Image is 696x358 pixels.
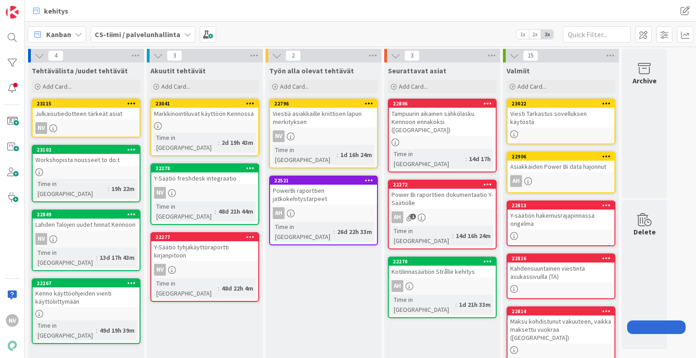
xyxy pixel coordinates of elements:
[28,3,74,19] a: kehitys
[32,99,140,138] a: 23115Julkaisutiedotteen tärkeät asiatNV
[388,257,497,318] a: 22270Kotilinnasäätiön Strålle kehitysAHTime in [GEOGRAPHIC_DATA]:1d 21h 33m
[48,50,63,61] span: 4
[512,255,614,262] div: 22816
[273,130,285,142] div: NV
[151,187,258,199] div: NV
[391,280,403,292] div: AH
[97,253,137,263] div: 13d 17h 43m
[35,248,96,267] div: Time in [GEOGRAPHIC_DATA]
[467,154,493,164] div: 14d 17h
[389,100,496,136] div: 22806Tampuurin aikainen sähkölasku Kennoon ennakoksi ([GEOGRAPHIC_DATA])
[633,226,656,237] div: Delete
[33,233,140,245] div: NV
[151,264,258,276] div: NV
[465,154,467,164] span: :
[389,258,496,277] div: 22270Kotilinnasäätiön Strålle kehitys
[109,184,137,194] div: 19h 22m
[155,100,258,107] div: 23041
[6,6,19,19] img: Visit kanbanzone.com
[96,325,97,335] span: :
[270,100,377,108] div: 22796
[507,66,530,75] span: Valmiit
[35,122,47,134] div: NV
[389,108,496,136] div: Tampuurin aikainen sähkölasku Kennoon ennakoksi ([GEOGRAPHIC_DATA])
[154,278,218,298] div: Time in [GEOGRAPHIC_DATA]
[270,207,377,219] div: AH
[6,314,19,327] div: NV
[563,26,631,43] input: Quick Filter...
[33,279,140,287] div: 22267
[285,50,301,61] span: 2
[151,241,258,261] div: Y-Säätiö tyhjäkäyttöraportti kirjanpitoon
[155,234,258,240] div: 22277
[150,232,259,302] a: 22277Y-Säätiö tyhjäkäyttöraportti kirjanpitoonNVTime in [GEOGRAPHIC_DATA]:48d 22h 4m
[33,210,140,230] div: 22849Lahden Talojen uudet hinnat Kennoon
[452,231,454,241] span: :
[219,283,256,293] div: 48d 22h 4m
[32,210,140,271] a: 22849Lahden Talojen uudet hinnat KennoonNVTime in [GEOGRAPHIC_DATA]:13d 17h 43m
[270,177,377,185] div: 22521
[273,207,285,219] div: AH
[161,82,190,91] span: Add Card...
[280,82,309,91] span: Add Card...
[269,66,354,75] span: Työn alla olevat tehtävät
[393,100,496,107] div: 22806
[96,253,97,263] span: :
[154,201,215,221] div: Time in [GEOGRAPHIC_DATA]
[273,145,337,165] div: Time in [GEOGRAPHIC_DATA]
[151,233,258,241] div: 22277
[37,280,140,286] div: 22267
[151,164,258,172] div: 22278
[333,227,335,237] span: :
[389,189,496,209] div: Power Bi raporttien dokumentaatio Y-Säätiölle
[389,258,496,266] div: 22270
[507,263,614,282] div: Kahdensuuntainen viestintä asukassivuilla (TA)
[389,211,496,223] div: AH
[512,202,614,209] div: 22813
[541,30,553,39] span: 3x
[274,100,377,107] div: 22796
[389,100,496,108] div: 22806
[507,307,614,344] div: 22814Maksu kohdistunut vakuuteen, vaikka maksettu vuokraa ([GEOGRAPHIC_DATA])
[507,254,614,282] div: 22816Kahdensuuntainen viestintä asukassivuilla (TA)
[35,233,47,245] div: NV
[151,164,258,184] div: 22278Y-Säätiö freshdesk integraatio
[33,108,140,119] div: Julkaisutiedotteen tärkeät asiat
[33,279,140,307] div: 22267Kenno käyttöohjeiden vienti käyttöliittymään
[218,283,219,293] span: :
[218,138,219,148] span: :
[154,133,218,153] div: Time in [GEOGRAPHIC_DATA]
[33,146,140,166] div: 23102Workshopista nousseet to do:t
[454,231,493,241] div: 14d 16h 24m
[404,50,420,61] span: 3
[150,99,259,156] a: 23041Markkinointiluvat käyttöön KennossaTime in [GEOGRAPHIC_DATA]:2d 19h 43m
[43,82,72,91] span: Add Card...
[37,211,140,218] div: 22849
[269,176,378,245] a: 22521PowerBi raporttien jatkokehitystarpeetAHTime in [GEOGRAPHIC_DATA]:26d 22h 33m
[32,66,128,75] span: Tehtävälista /uudet tehtävät
[6,339,19,352] img: avatar
[97,325,137,335] div: 49d 19h 39m
[507,210,614,229] div: Y-säätiön hakemusrajapinnassa ongelma
[507,100,614,128] div: 23022Viesti Tarkastus sovelluksen käytöstä
[389,266,496,277] div: Kotilinnasäätiön Strålle kehitys
[633,75,657,86] div: Archive
[150,66,206,75] span: Akuutit tehtävät
[507,153,614,161] div: 22906
[391,295,455,315] div: Time in [GEOGRAPHIC_DATA]
[154,264,166,276] div: NV
[507,201,614,210] div: 22813
[507,200,615,246] a: 22813Y-säätiön hakemusrajapinnassa ongelma
[512,153,614,160] div: 22906
[274,177,377,184] div: 22521
[273,222,333,242] div: Time in [GEOGRAPHIC_DATA]
[33,122,140,134] div: NV
[507,175,614,187] div: AH
[108,184,109,194] span: :
[151,100,258,108] div: 23041
[507,153,614,172] div: 22906Asiakkaiden Power Bi data hajonnut
[391,149,465,169] div: Time in [GEOGRAPHIC_DATA]
[155,165,258,172] div: 22278
[270,100,377,128] div: 22796Viestiä asiakkaille kriittisen lapun merkityksen
[335,227,374,237] div: 26d 22h 33m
